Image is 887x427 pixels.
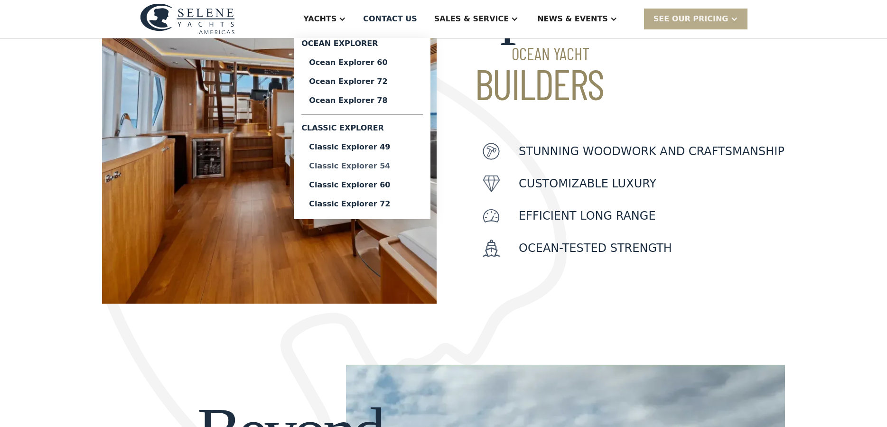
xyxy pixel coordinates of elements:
div: Contact US [363,13,417,25]
div: Ocean Explorer 60 [309,59,415,66]
a: Ocean Explorer 60 [301,53,423,72]
a: Classic Explorer 54 [301,157,423,176]
div: Classic Explorer 49 [309,143,415,151]
div: Classic Explorer 60 [309,181,415,189]
div: News & EVENTS [537,13,608,25]
p: Stunning woodwork and craftsmanship [519,143,784,160]
img: icon [483,175,500,192]
a: Classic Explorer 49 [301,138,423,157]
div: Classic Explorer 54 [309,162,415,170]
div: Ocean Explorer 72 [309,78,415,85]
div: Yachts [303,13,336,25]
img: logo [140,3,235,34]
span: Ocean Yacht [429,45,618,62]
p: customizable luxury [519,175,656,192]
p: Ocean-Tested Strength [519,240,672,257]
div: SEE Our Pricing [644,9,747,29]
div: Ocean Explorer 78 [309,97,415,104]
nav: Yachts [294,38,430,219]
a: Ocean Explorer 78 [301,91,423,110]
a: Classic Explorer 72 [301,195,423,213]
a: Classic Explorer 60 [301,176,423,195]
div: Classic Explorer [301,119,423,138]
p: Efficient Long Range [519,207,656,224]
div: Sales & Service [434,13,509,25]
div: Ocean Explorer [301,38,423,53]
div: SEE Our Pricing [654,13,728,25]
a: Ocean Explorer 72 [301,72,423,91]
div: Classic Explorer 72 [309,200,415,208]
span: Builders [429,62,618,105]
